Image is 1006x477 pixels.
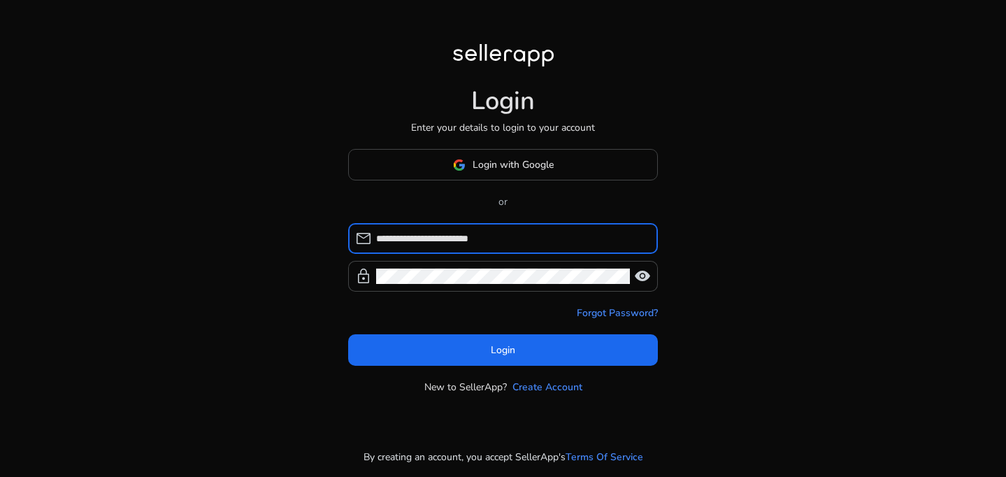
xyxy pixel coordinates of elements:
[566,450,643,464] a: Terms Of Service
[471,86,535,116] h1: Login
[348,149,658,180] button: Login with Google
[473,157,554,172] span: Login with Google
[424,380,507,394] p: New to SellerApp?
[411,120,595,135] p: Enter your details to login to your account
[348,334,658,366] button: Login
[491,343,515,357] span: Login
[577,306,658,320] a: Forgot Password?
[355,230,372,247] span: mail
[512,380,582,394] a: Create Account
[453,159,466,171] img: google-logo.svg
[634,268,651,285] span: visibility
[348,194,658,209] p: or
[355,268,372,285] span: lock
